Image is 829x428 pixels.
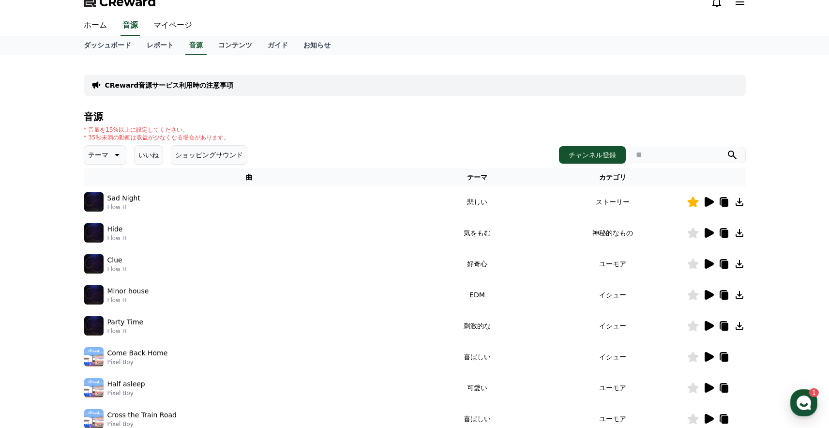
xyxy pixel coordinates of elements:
[539,168,687,186] th: カテゴリ
[107,203,140,211] p: Flow H
[76,15,115,36] a: ホーム
[415,279,539,310] td: EDM
[105,80,234,90] a: CReward音源サービス利用時の注意事項
[415,341,539,372] td: 喜ばしい
[84,223,104,243] img: music
[88,148,108,162] p: テーマ
[139,36,181,55] a: レポート
[84,316,104,336] img: music
[84,111,746,122] h4: 音源
[76,36,139,55] a: ダッシュボード
[84,145,126,165] button: テーマ
[107,265,127,273] p: Flow H
[84,254,104,274] img: music
[107,317,144,327] p: Party Time
[107,358,168,366] p: Pixel Boy
[107,296,149,304] p: Flow H
[415,310,539,341] td: 刺激的な
[211,36,260,55] a: コンテンツ
[539,279,687,310] td: イシュー
[107,327,144,335] p: Flow H
[84,134,229,141] p: * 35秒未満の動画は収益が少なくなる場合があります。
[539,248,687,279] td: ユーモア
[107,234,127,242] p: Flow H
[415,186,539,217] td: 悲しい
[146,15,200,36] a: マイページ
[539,372,687,403] td: ユーモア
[84,168,416,186] th: 曲
[171,145,247,165] button: ショッピングサウンド
[415,372,539,403] td: 可愛い
[107,224,123,234] p: Hide
[185,36,207,55] a: 音源
[84,347,104,367] img: music
[3,307,64,331] a: Home
[64,307,125,331] a: 1Messages
[121,15,140,36] a: 音源
[84,126,229,134] p: * 音量を15%以上に設定してください。
[80,322,109,330] span: Messages
[25,321,42,329] span: Home
[296,36,338,55] a: お知らせ
[539,217,687,248] td: 神秘的なもの
[559,146,626,164] button: チャンネル登録
[539,341,687,372] td: イシュー
[134,145,163,165] button: いいね
[415,217,539,248] td: 気をもむ
[84,378,104,397] img: music
[107,410,177,420] p: Cross the Train Road
[107,193,140,203] p: Sad Night
[415,248,539,279] td: 好奇心
[107,379,145,389] p: Half asleep
[107,420,177,428] p: Pixel Boy
[260,36,296,55] a: ガイド
[107,255,122,265] p: Clue
[143,321,167,329] span: Settings
[98,306,102,314] span: 1
[107,286,149,296] p: Minor house
[539,186,687,217] td: ストーリー
[125,307,186,331] a: Settings
[539,310,687,341] td: イシュー
[84,285,104,305] img: music
[84,192,104,212] img: music
[107,348,168,358] p: Come Back Home
[415,168,539,186] th: テーマ
[107,389,145,397] p: Pixel Boy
